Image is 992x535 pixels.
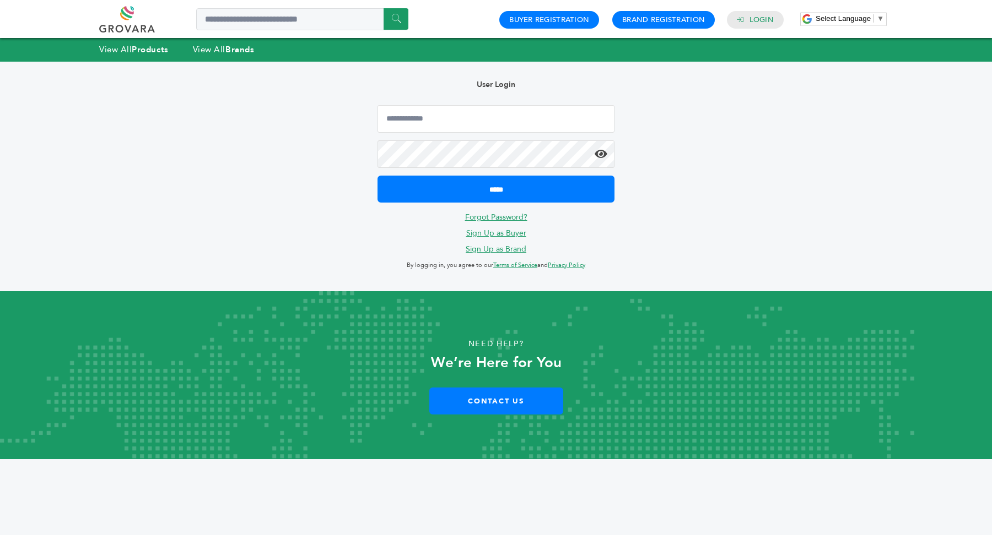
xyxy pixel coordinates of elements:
[477,79,515,90] b: User Login
[816,14,884,23] a: Select Language​
[750,15,774,25] a: Login
[429,387,563,414] a: Contact Us
[509,15,589,25] a: Buyer Registration
[493,261,537,269] a: Terms of Service
[466,228,526,238] a: Sign Up as Buyer
[193,44,255,55] a: View AllBrands
[431,353,562,373] strong: We’re Here for You
[378,105,614,133] input: Email Address
[548,261,585,269] a: Privacy Policy
[877,14,884,23] span: ▼
[225,44,254,55] strong: Brands
[99,44,169,55] a: View AllProducts
[816,14,871,23] span: Select Language
[196,8,408,30] input: Search a product or brand...
[378,140,614,168] input: Password
[465,212,527,222] a: Forgot Password?
[378,259,614,272] p: By logging in, you agree to our and
[466,244,526,254] a: Sign Up as Brand
[622,15,705,25] a: Brand Registration
[132,44,168,55] strong: Products
[50,336,942,352] p: Need Help?
[874,14,874,23] span: ​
